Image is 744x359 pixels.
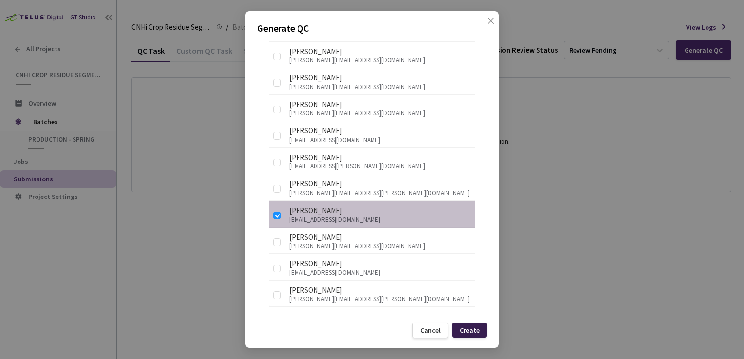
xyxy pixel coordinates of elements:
div: [PERSON_NAME] [289,285,471,296]
div: Create [460,326,480,334]
div: Cancel [420,326,441,334]
div: [PERSON_NAME] [289,205,471,216]
div: [PERSON_NAME][EMAIL_ADDRESS][PERSON_NAME][DOMAIN_NAME] [289,190,471,197]
div: [EMAIL_ADDRESS][DOMAIN_NAME] [289,137,471,144]
div: [PERSON_NAME][EMAIL_ADDRESS][DOMAIN_NAME] [289,57,471,64]
div: [PERSON_NAME] [289,152,471,163]
span: close [487,17,495,44]
div: [PERSON_NAME][EMAIL_ADDRESS][PERSON_NAME][DOMAIN_NAME] [289,296,471,303]
div: [PERSON_NAME] [289,178,471,190]
button: Close [477,17,493,33]
div: [EMAIL_ADDRESS][DOMAIN_NAME] [289,216,471,223]
div: [PERSON_NAME] [289,258,471,269]
div: [PERSON_NAME][EMAIL_ADDRESS][DOMAIN_NAME] [289,110,471,117]
div: [PERSON_NAME] [289,99,471,110]
div: [PERSON_NAME][EMAIL_ADDRESS][DOMAIN_NAME] [289,84,471,90]
div: [PERSON_NAME][EMAIL_ADDRESS][DOMAIN_NAME] [289,243,471,250]
div: [EMAIL_ADDRESS][DOMAIN_NAME] [289,269,471,276]
p: Generate QC [257,21,487,36]
div: [PERSON_NAME] [289,46,471,57]
div: [PERSON_NAME] [289,125,471,137]
div: [EMAIL_ADDRESS][PERSON_NAME][DOMAIN_NAME] [289,163,471,170]
div: [PERSON_NAME] [289,72,471,84]
div: [PERSON_NAME] [289,232,471,243]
